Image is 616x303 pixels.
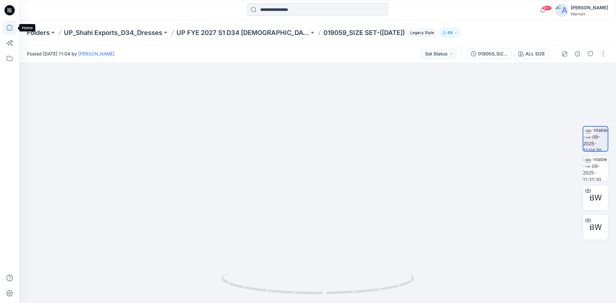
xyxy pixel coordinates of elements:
div: ALL SIZE [526,50,545,57]
a: [PERSON_NAME] [78,51,115,56]
button: ALL SIZE [514,49,549,59]
span: BW [589,192,602,204]
img: turntable-14-09-2025-11:32:30 [583,156,608,181]
span: Posted [DATE] 11:04 by [27,50,115,57]
div: [PERSON_NAME] [571,4,608,12]
a: UP_Shahi Exports_D34_Dresses [64,28,162,37]
div: Walmart [571,12,608,16]
div: 019059_SIZE SET-([DATE]) [478,50,508,57]
a: UP FYE 2027 S1 D34 [DEMOGRAPHIC_DATA] Dresses [176,28,309,37]
button: Legacy Style [405,28,437,37]
button: 019059_SIZE SET-([DATE]) [467,49,512,59]
img: turntable-14-09-2025-11:04:20 [583,127,608,151]
button: 69 [440,28,461,37]
p: 69 [448,29,453,36]
span: Legacy Style [407,29,437,37]
span: 99+ [542,5,552,11]
button: Details [572,49,583,59]
p: 019059_SIZE SET-([DATE]) [323,28,405,37]
a: Folders [27,28,50,37]
span: BW [589,222,602,233]
img: avatar [555,4,568,17]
